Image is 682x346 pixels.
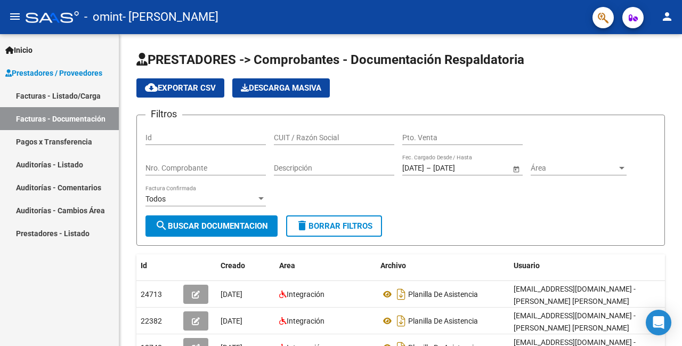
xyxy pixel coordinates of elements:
span: Id [141,261,147,270]
span: 22382 [141,317,162,325]
h3: Filtros [145,107,182,122]
span: Exportar CSV [145,83,216,93]
mat-icon: delete [296,219,308,232]
span: Integración [287,290,324,299]
span: Planilla De Asistencia [408,317,478,325]
mat-icon: person [661,10,673,23]
mat-icon: search [155,219,168,232]
datatable-header-cell: Id [136,254,179,277]
button: Descarga Masiva [232,78,330,98]
i: Descargar documento [394,286,408,303]
span: Planilla De Asistencia [408,290,478,299]
span: Descarga Masiva [241,83,321,93]
datatable-header-cell: Archivo [376,254,509,277]
app-download-masive: Descarga masiva de comprobantes (adjuntos) [232,78,330,98]
span: Archivo [380,261,406,270]
input: Fecha inicio [402,164,424,173]
span: Prestadores / Proveedores [5,67,102,79]
span: Creado [221,261,245,270]
span: PRESTADORES -> Comprobantes - Documentación Respaldatoria [136,52,524,67]
span: [EMAIL_ADDRESS][DOMAIN_NAME] - [PERSON_NAME] [PERSON_NAME] [514,311,636,332]
span: Borrar Filtros [296,221,372,231]
datatable-header-cell: Area [275,254,376,277]
span: [DATE] [221,290,242,299]
span: - omint [84,5,123,29]
span: Integración [287,317,324,325]
span: Buscar Documentacion [155,221,268,231]
span: [EMAIL_ADDRESS][DOMAIN_NAME] - [PERSON_NAME] [PERSON_NAME] [514,285,636,305]
span: Área [531,164,617,173]
span: - [PERSON_NAME] [123,5,218,29]
button: Buscar Documentacion [145,215,278,237]
mat-icon: menu [9,10,21,23]
mat-icon: cloud_download [145,81,158,94]
span: Usuario [514,261,540,270]
button: Borrar Filtros [286,215,382,237]
span: Area [279,261,295,270]
span: Inicio [5,44,33,56]
button: Open calendar [510,163,522,174]
span: [DATE] [221,317,242,325]
button: Exportar CSV [136,78,224,98]
i: Descargar documento [394,312,408,329]
span: – [426,164,431,173]
datatable-header-cell: Usuario [509,254,669,277]
div: Open Intercom Messenger [646,310,671,335]
datatable-header-cell: Creado [216,254,275,277]
input: Fecha fin [433,164,485,173]
span: 24713 [141,290,162,299]
span: Todos [145,195,166,203]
